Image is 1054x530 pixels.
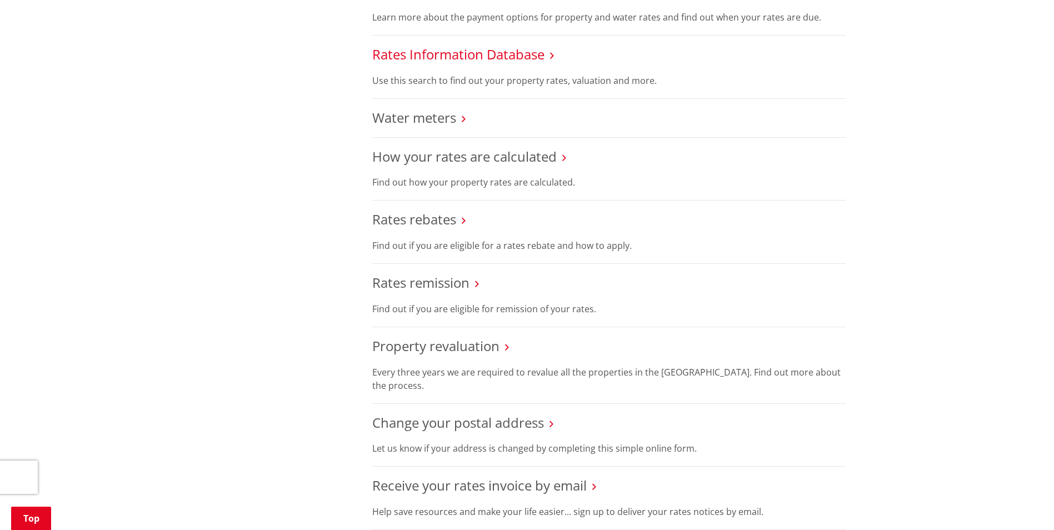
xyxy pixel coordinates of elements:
a: Receive your rates invoice by email [372,476,587,494]
a: Water meters [372,108,456,127]
a: Property revaluation [372,337,499,355]
a: Rates rebates [372,210,456,228]
a: Rates Information Database [372,45,545,63]
p: Find out if you are eligible for a rates rebate and how to apply. [372,239,846,252]
p: Find out how your property rates are calculated. [372,176,846,189]
p: Learn more about the payment options for property and water rates and find out when your rates ar... [372,11,846,24]
p: Help save resources and make your life easier… sign up to deliver your rates notices by email. [372,505,846,518]
iframe: Messenger Launcher [1003,483,1043,523]
a: How your rates are calculated [372,147,557,166]
p: Find out if you are eligible for remission of your rates. [372,302,846,316]
p: Use this search to find out your property rates, valuation and more. [372,74,846,87]
p: Every three years we are required to revalue all the properties in the [GEOGRAPHIC_DATA]. Find ou... [372,366,846,392]
a: Rates remission [372,273,469,292]
a: Change your postal address [372,413,544,432]
p: Let us know if your address is changed by completing this simple online form. [372,442,846,455]
a: Top [11,507,51,530]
